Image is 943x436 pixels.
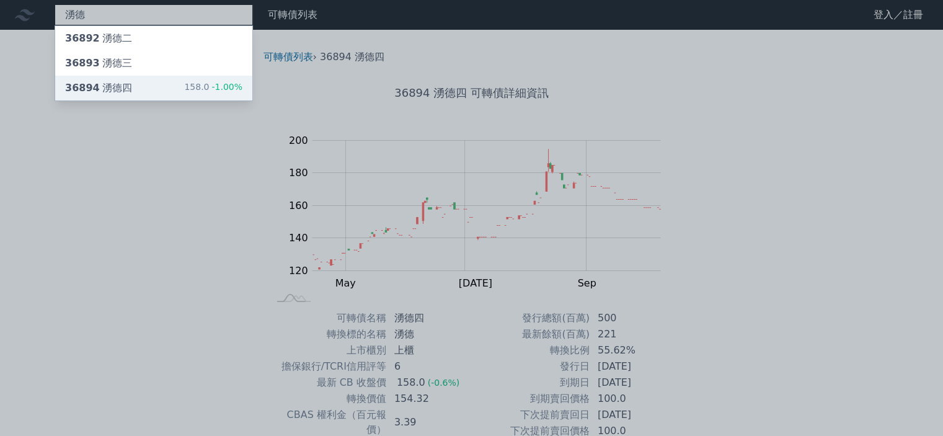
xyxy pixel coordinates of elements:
[65,31,132,46] div: 湧德二
[209,82,242,92] span: -1.00%
[184,81,242,96] div: 158.0
[65,32,100,44] span: 36892
[55,51,252,76] a: 36893湧德三
[65,56,132,71] div: 湧德三
[65,81,132,96] div: 湧德四
[65,57,100,69] span: 36893
[65,82,100,94] span: 36894
[55,26,252,51] a: 36892湧德二
[55,76,252,100] a: 36894湧德四 158.0-1.00%
[881,376,943,436] div: 聊天小工具
[881,376,943,436] iframe: Chat Widget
